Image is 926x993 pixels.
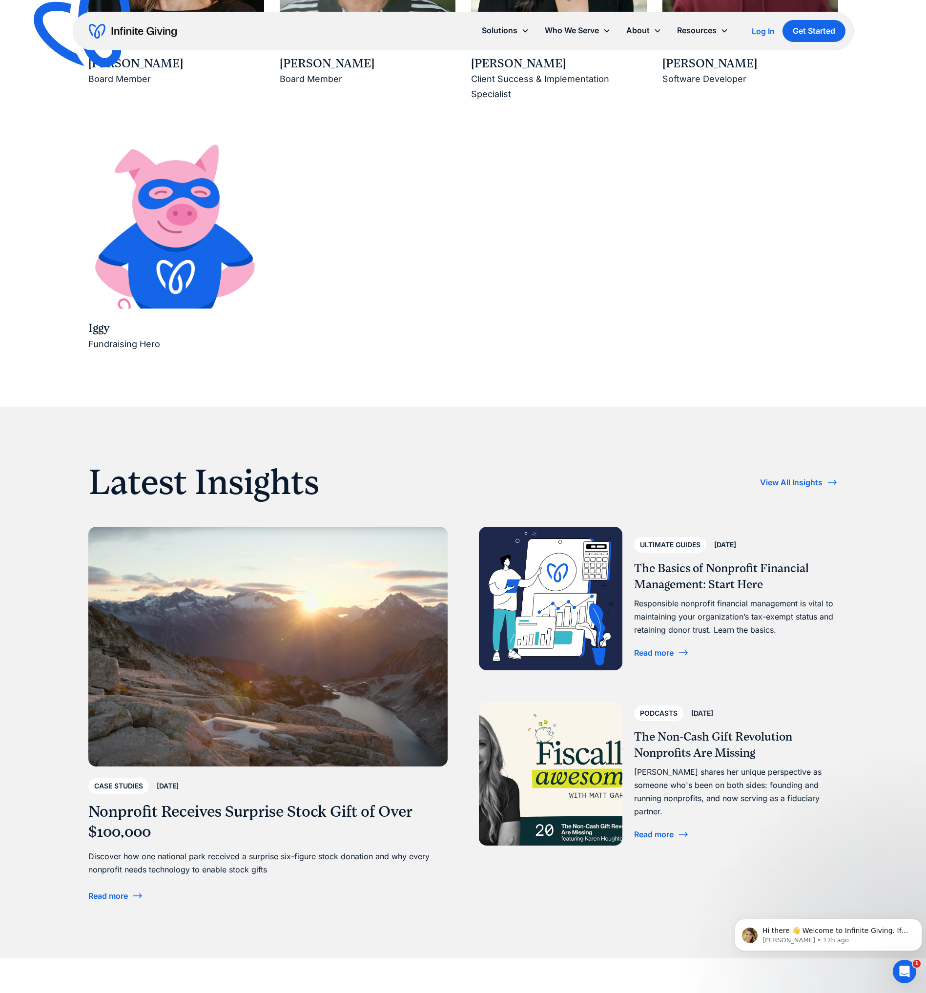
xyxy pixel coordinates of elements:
[634,765,838,819] div: [PERSON_NAME] shares her unique perspective as someone who's been on both sides: founding and run...
[471,72,647,102] div: Client Success & Implementation Specialist
[88,892,128,900] div: Read more
[537,20,618,41] div: Who We Serve
[474,20,537,41] div: Solutions
[640,707,678,719] div: Podcasts
[88,461,319,503] h1: Latest Insights
[545,24,599,37] div: Who We Serve
[280,72,455,87] div: Board Member
[782,20,845,42] a: Get Started
[280,56,455,72] div: [PERSON_NAME]
[669,20,736,41] div: Resources
[662,56,838,72] div: [PERSON_NAME]
[634,729,838,762] h3: The Non-Cash Gift Revolution Nonprofits Are Missing
[634,649,674,657] div: Read more
[88,337,264,352] div: Fundraising Hero
[88,320,264,337] div: Iggy
[94,780,143,792] div: Case Studies
[893,960,916,983] iframe: Intercom live chat
[731,898,926,967] iframe: Intercom notifications message
[88,527,448,904] a: Case Studies[DATE]Nonprofit Receives Surprise Stock Gift of Over $100,000Discover how one nationa...
[471,56,647,72] div: [PERSON_NAME]
[482,24,517,37] div: Solutions
[640,539,700,551] div: Ultimate Guides
[88,850,448,876] div: Discover how one national park received a surprise six-figure stock donation and why every nonpro...
[89,23,177,39] a: home
[913,960,921,968] span: 1
[691,707,713,719] div: [DATE]
[618,20,669,41] div: About
[626,24,650,37] div: About
[760,475,838,490] a: View All Insights
[157,780,179,792] div: [DATE]
[88,56,264,72] div: [PERSON_NAME]
[752,27,775,35] div: Log In
[662,72,838,87] div: Software Developer
[88,72,264,87] div: Board Member
[479,527,838,670] a: Ultimate Guides[DATE]The Basics of Nonprofit Financial Management: Start HereResponsible nonprofi...
[88,802,448,842] h3: Nonprofit Receives Surprise Stock Gift of Over $100,000
[714,539,736,551] div: [DATE]
[479,702,838,845] a: Podcasts[DATE]The Non-Cash Gift Revolution Nonprofits Are Missing[PERSON_NAME] shares her unique ...
[677,24,717,37] div: Resources
[634,830,674,838] div: Read more
[634,597,838,637] div: Responsible nonprofit financial management is vital to maintaining your organization’s tax-exempt...
[760,478,823,486] div: View All Insights
[634,560,838,593] h3: The Basics of Nonprofit Financial Management: Start Here
[752,25,775,37] a: Log In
